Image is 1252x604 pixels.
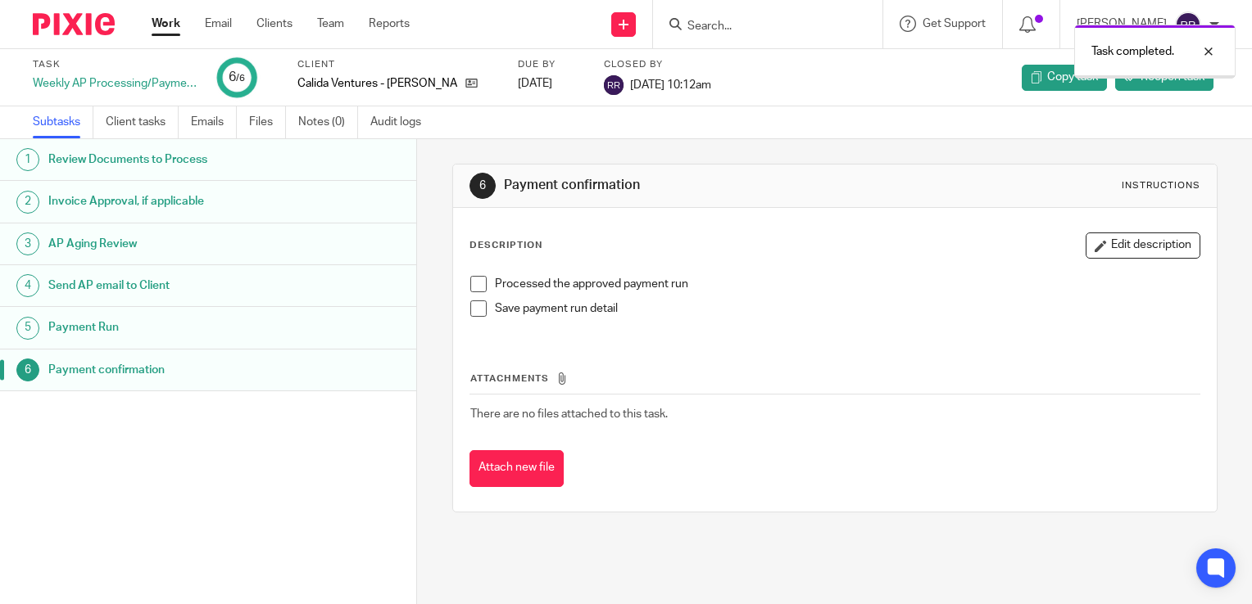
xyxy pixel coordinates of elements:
span: Attachments [470,374,549,383]
h1: Payment Run [48,315,283,340]
h1: AP Aging Review [48,232,283,256]
div: 6 [16,358,39,381]
a: Audit logs [370,106,433,138]
div: 6 [229,68,245,87]
h1: Payment confirmation [48,358,283,382]
div: Instructions [1122,179,1200,192]
span: There are no files attached to this task. [470,408,668,420]
a: Email [205,16,232,32]
button: Attach new file [469,450,564,487]
img: svg%3E [604,75,624,95]
div: Weekly AP Processing/Payment [33,75,197,92]
a: Team [317,16,344,32]
img: Pixie [33,13,115,35]
p: Processed the approved payment run [495,276,1200,292]
h1: Payment confirmation [504,177,869,194]
a: Reports [369,16,410,32]
div: 1 [16,148,39,171]
a: Notes (0) [298,106,358,138]
label: Task [33,58,197,71]
div: 6 [469,173,496,199]
label: Due by [518,58,583,71]
a: Emails [191,106,237,138]
p: Save payment run detail [495,300,1200,317]
span: [DATE] 10:12am [630,79,711,90]
div: 4 [16,274,39,297]
a: Client tasks [106,106,179,138]
a: Subtasks [33,106,93,138]
h1: Review Documents to Process [48,147,283,172]
p: Task completed. [1091,43,1174,60]
a: Files [249,106,286,138]
p: Calida Ventures - [PERSON_NAME] [297,75,457,92]
a: Work [152,16,180,32]
label: Client [297,58,497,71]
a: Clients [256,16,293,32]
small: /6 [236,74,245,83]
div: 3 [16,232,39,255]
img: svg%3E [1175,11,1201,38]
label: Closed by [604,58,711,71]
p: Description [469,239,542,252]
button: Edit description [1086,232,1200,259]
h1: Send AP email to Client [48,273,283,298]
div: 5 [16,317,39,340]
div: [DATE] [518,75,583,92]
div: 2 [16,191,39,214]
h1: Invoice Approval, if applicable [48,189,283,214]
